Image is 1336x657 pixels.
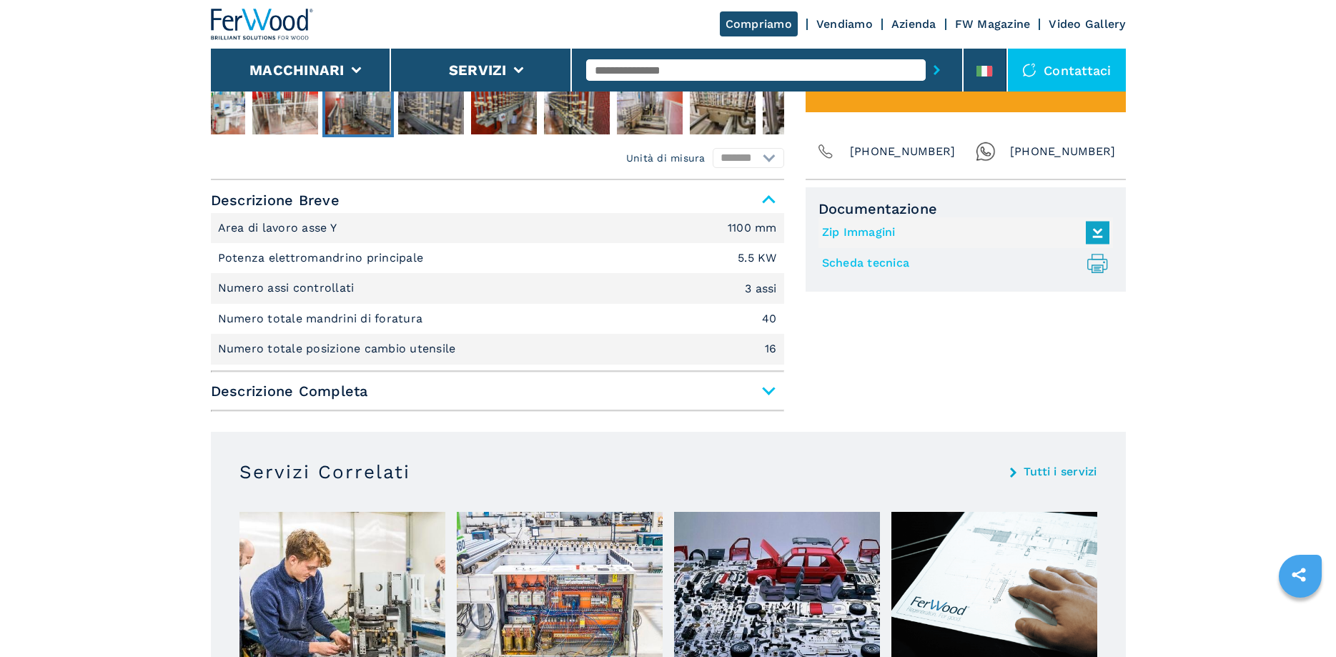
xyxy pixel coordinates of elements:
em: 3 assi [745,283,777,295]
button: Servizi [449,61,507,79]
p: Area di lavoro asse Y [218,220,341,236]
img: 95d8e6fc0c154b1778fbde0028f39d6e [179,83,245,134]
a: FW Magazine [955,17,1031,31]
img: Whatsapp [976,142,996,162]
button: Go to Slide 1 [177,80,248,137]
span: Descrizione Completa [211,378,784,404]
button: Go to Slide 9 [760,80,831,137]
img: a871a6e0987d1c5e0c6367528a117308 [325,83,391,134]
span: [PHONE_NUMBER] [1010,142,1116,162]
p: Numero totale posizione cambio utensile [218,341,460,357]
a: Azienda [891,17,936,31]
em: 5.5 KW [738,252,777,264]
em: 16 [765,343,777,355]
p: Numero assi controllati [218,280,358,296]
span: Descrizione Breve [211,187,784,213]
em: 40 [762,313,777,325]
img: Ferwood [211,9,314,40]
img: Phone [816,142,836,162]
h3: Servizi Correlati [239,460,410,483]
img: 2320b59076bf101d89f078382a96d67a [763,83,828,134]
img: a43aeb41ae2a2928467ae6ff0d0c0c24 [617,83,683,134]
img: f27210e5954bf07005968235cabe0330 [471,83,537,134]
button: Go to Slide 5 [468,80,540,137]
span: Documentazione [818,200,1113,217]
img: 7acc8104ad264dd22b3af48aefeb6147 [544,83,610,134]
button: Go to Slide 6 [541,80,613,137]
a: Scheda tecnica [822,252,1102,275]
button: Go to Slide 7 [614,80,686,137]
p: Potenza elettromandrino principale [218,250,427,266]
a: sharethis [1281,557,1317,593]
button: Go to Slide 3 [322,80,394,137]
a: Vendiamo [816,17,873,31]
a: Video Gallery [1049,17,1125,31]
img: 7ffa5d246f4d4c1dd427681a6513d4ca [398,83,464,134]
span: [PHONE_NUMBER] [850,142,956,162]
p: Numero totale mandrini di foratura [218,311,427,327]
a: Compriamo [720,11,798,36]
nav: Thumbnail Navigation [177,80,750,137]
button: submit-button [926,54,948,87]
button: Go to Slide 2 [249,80,321,137]
button: Go to Slide 4 [395,80,467,137]
iframe: Chat [1275,593,1325,646]
img: 0f44bfa7def7b381de7505123c0651f2 [690,83,756,134]
div: Contattaci [1008,49,1126,92]
div: Descrizione Breve [211,213,784,365]
img: b994fbb3b8978ec05f7b91ece0313e32 [252,83,318,134]
a: Tutti i servizi [1024,466,1097,478]
em: 1100 mm [728,222,777,234]
button: Macchinari [249,61,345,79]
img: Contattaci [1022,63,1036,77]
button: Go to Slide 8 [687,80,758,137]
em: Unità di misura [626,151,706,165]
a: Zip Immagini [822,221,1102,244]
